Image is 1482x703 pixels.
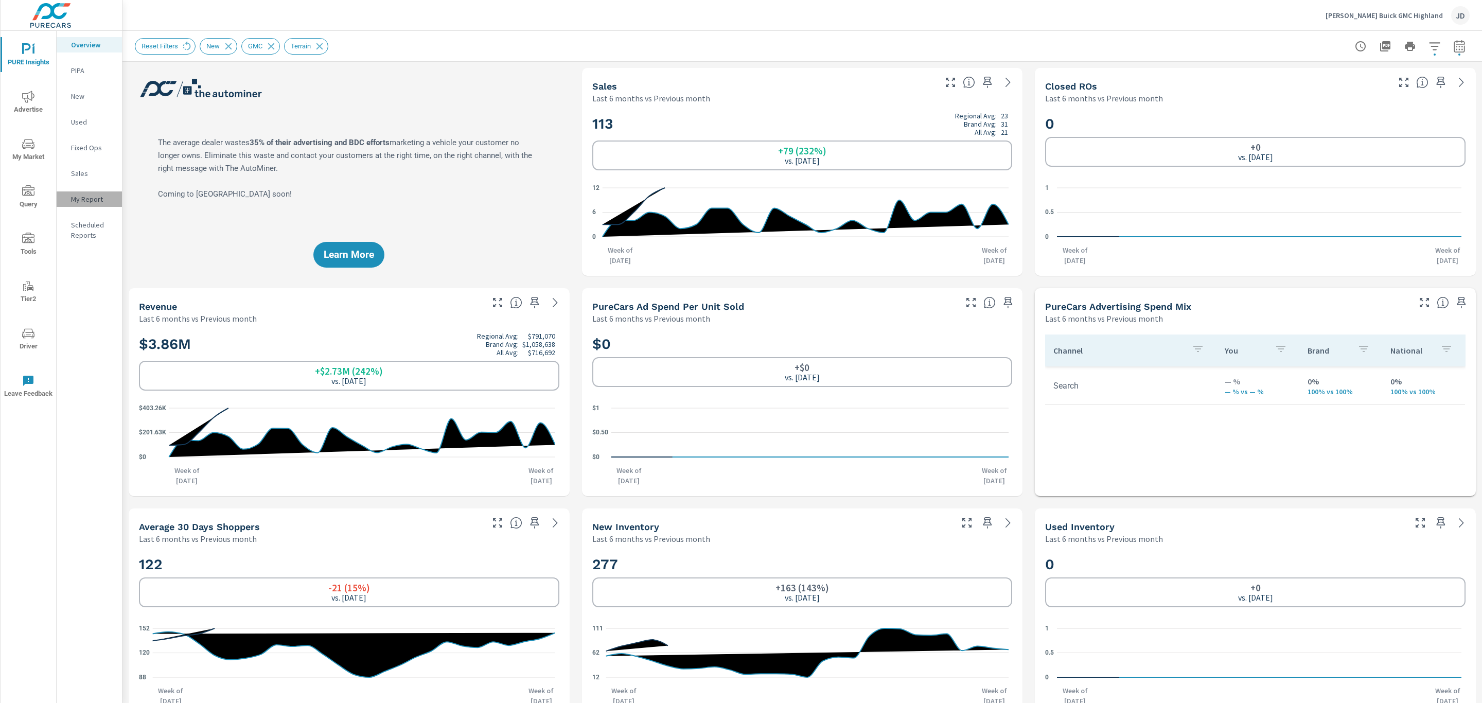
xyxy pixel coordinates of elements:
span: A rolling 30 day total of daily Shoppers on the dealership website, averaged over the selected da... [510,517,522,529]
span: Total sales revenue over the selected date range. [Source: This data is sourced from the dealer’s... [510,296,522,309]
button: Make Fullscreen [489,294,506,311]
div: New [200,38,237,55]
p: vs. [DATE] [1238,593,1273,602]
span: Advertise [4,91,53,116]
span: Save this to your personalized report [1433,515,1449,531]
text: $201.63K [139,429,166,436]
text: 0 [1045,674,1049,681]
text: $0 [139,453,146,461]
text: 12 [592,674,599,681]
a: See more details in report [1453,74,1470,91]
text: 0 [1045,233,1049,240]
p: Last 6 months vs Previous month [1045,92,1163,104]
h6: +79 (232%) [778,146,826,156]
p: Week of [DATE] [976,465,1012,486]
p: Week of [DATE] [602,245,638,266]
p: New [71,91,114,101]
p: Last 6 months vs Previous month [592,533,710,545]
p: Regional Avg: [477,332,519,340]
p: Fixed Ops [71,143,114,153]
h2: 113 [592,112,1013,136]
h5: Average 30 Days Shoppers [139,521,260,532]
span: Terrain [285,42,317,50]
p: Week of [DATE] [1430,245,1466,266]
div: Terrain [284,38,328,55]
h5: New Inventory [592,521,659,532]
p: Used [71,117,114,127]
h5: Closed ROs [1045,81,1097,92]
p: Brand Avg: [964,120,997,128]
h2: $0 [592,335,1013,353]
text: $1 [592,405,599,412]
p: Last 6 months vs Previous month [592,92,710,104]
p: 100% vs 100% [1390,388,1457,396]
h5: Used Inventory [1045,521,1115,532]
p: $1,058,638 [522,340,555,348]
text: 1 [1045,625,1049,632]
div: Fixed Ops [57,140,122,155]
p: PIPA [71,65,114,76]
button: Learn More [313,242,384,268]
text: 88 [139,674,146,681]
span: Save this to your personalized report [526,515,543,531]
text: 152 [139,625,150,632]
p: National [1390,345,1432,356]
h6: +163 (143%) [775,583,829,593]
p: Brand [1308,345,1349,356]
div: PIPA [57,63,122,78]
h2: $3.86M [139,332,559,357]
span: Leave Feedback [4,375,53,400]
p: [PERSON_NAME] Buick GMC Highland [1326,11,1443,20]
p: 100% vs 100% [1308,388,1374,396]
div: Reset Filters [135,38,196,55]
text: 0 [592,233,596,240]
text: 0.5 [1045,649,1054,657]
p: vs. [DATE] [1238,152,1273,162]
span: Save this to your personalized report [526,294,543,311]
h6: +$2.73M (242%) [315,366,383,376]
span: Save this to your personalized report [979,74,996,91]
span: Save this to your personalized report [1453,294,1470,311]
span: GMC [242,42,269,50]
p: Regional Avg: [955,112,997,120]
span: Learn More [324,250,374,259]
span: Tier2 [4,280,53,305]
span: Tools [4,233,53,258]
p: 0% [1390,375,1457,388]
p: Overview [71,40,114,50]
p: vs. [DATE] [331,593,366,602]
button: Make Fullscreen [1412,515,1428,531]
button: Make Fullscreen [489,515,506,531]
h2: 0 [1045,115,1466,133]
p: All Avg: [975,128,997,136]
div: nav menu [1,31,56,410]
p: Week of [DATE] [1057,245,1093,266]
button: Make Fullscreen [963,294,979,311]
td: Search [1045,373,1216,399]
p: Scheduled Reports [71,220,114,240]
div: My Report [57,191,122,207]
text: 12 [592,184,599,191]
p: vs. [DATE] [785,156,820,165]
span: Save this to your personalized report [1433,74,1449,91]
p: — % vs — % [1225,388,1291,396]
p: Last 6 months vs Previous month [139,312,257,325]
h2: 0 [1045,555,1466,573]
button: Make Fullscreen [959,515,975,531]
p: Brand Avg: [486,340,519,348]
span: This table looks at how you compare to the amount of budget you spend per channel as opposed to y... [1437,296,1449,309]
h6: +0 [1250,142,1261,152]
span: Number of vehicles sold by the dealership over the selected date range. [Source: This data is sou... [963,76,975,89]
span: My Market [4,138,53,163]
p: vs. [DATE] [785,373,820,382]
p: 31 [1001,120,1008,128]
div: New [57,89,122,104]
text: 6 [592,209,596,216]
p: Week of [DATE] [976,245,1012,266]
h5: PureCars Advertising Spend Mix [1045,301,1191,312]
h2: 122 [139,555,559,573]
p: Sales [71,168,114,179]
p: vs. [DATE] [785,593,820,602]
button: "Export Report to PDF" [1375,36,1396,57]
button: Make Fullscreen [1416,294,1433,311]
